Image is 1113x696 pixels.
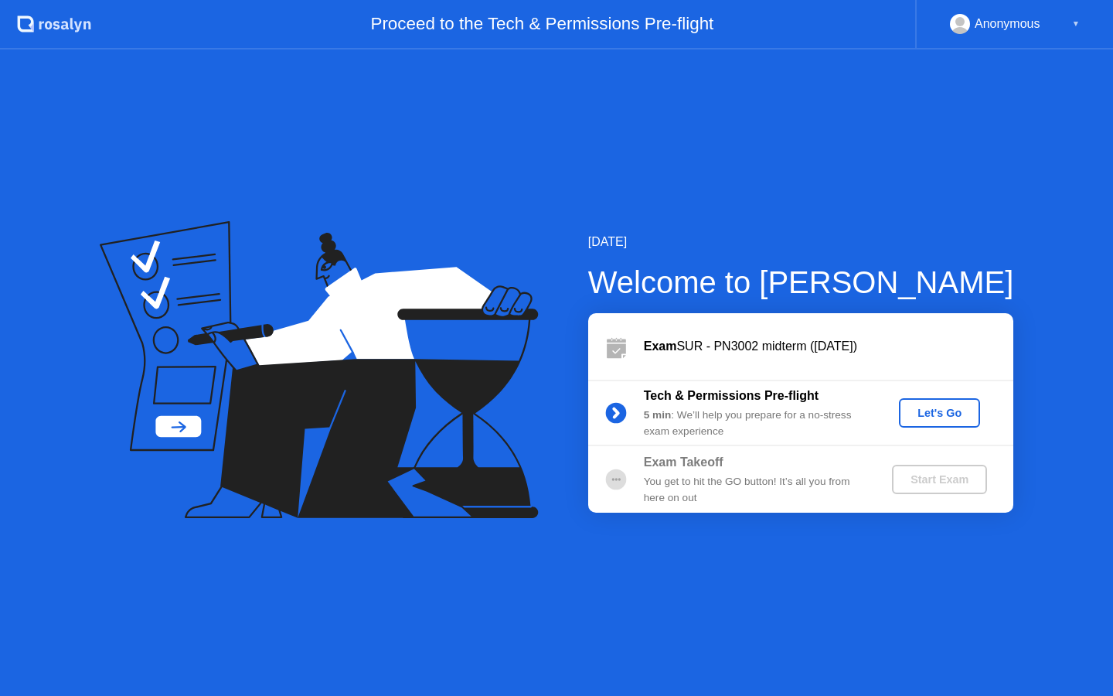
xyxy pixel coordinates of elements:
div: You get to hit the GO button! It’s all you from here on out [644,474,866,506]
div: SUR - PN3002 midterm ([DATE]) [644,337,1013,356]
div: ▼ [1072,14,1080,34]
button: Let's Go [899,398,980,428]
b: 5 min [644,409,672,421]
div: Let's Go [905,407,974,419]
div: : We’ll help you prepare for a no-stress exam experience [644,408,866,439]
div: Welcome to [PERSON_NAME] [588,259,1014,305]
button: Start Exam [892,465,987,494]
b: Exam Takeoff [644,455,723,469]
b: Exam [644,339,677,353]
div: Start Exam [898,473,981,486]
div: [DATE] [588,233,1014,251]
b: Tech & Permissions Pre-flight [644,389,819,402]
div: Anonymous [975,14,1040,34]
